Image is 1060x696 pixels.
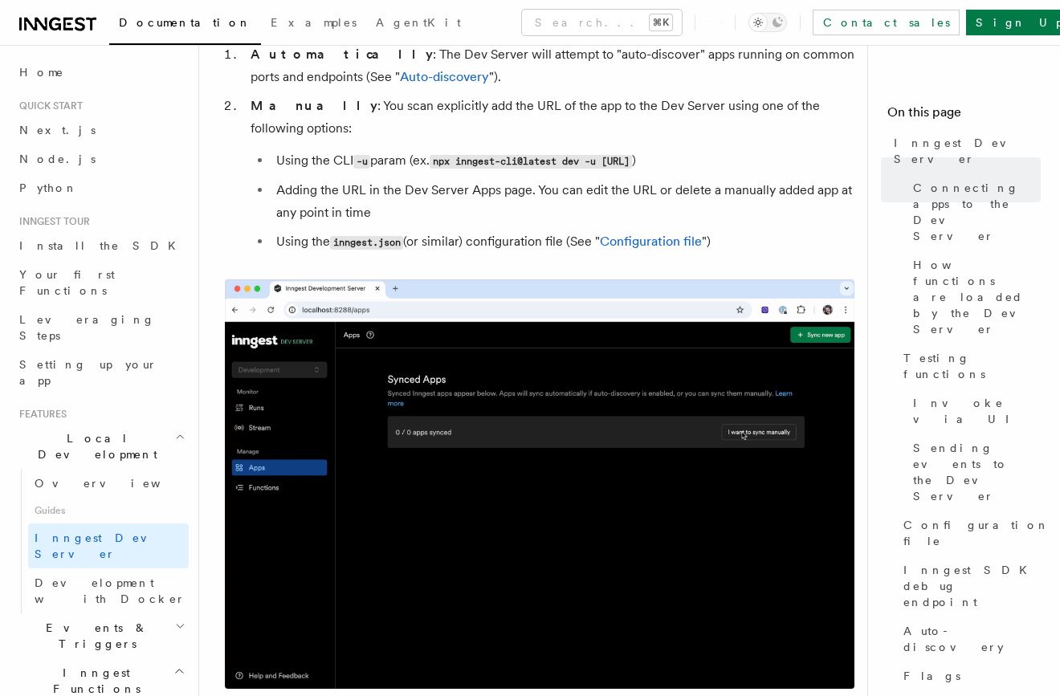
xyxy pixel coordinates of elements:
[897,556,1041,617] a: Inngest SDK debug endpoint
[887,103,1041,128] h4: On this page
[19,239,185,252] span: Install the SDK
[35,576,185,605] span: Development with Docker
[119,16,251,29] span: Documentation
[903,562,1041,610] span: Inngest SDK debug endpoint
[913,257,1041,337] span: How functions are loaded by the Dev Server
[897,617,1041,661] a: Auto-discovery
[13,613,189,658] button: Events & Triggers
[13,58,189,87] a: Home
[28,498,189,523] span: Guides
[903,623,1041,655] span: Auto-discovery
[271,230,854,254] li: Using the (or similar) configuration file (See " ")
[887,128,1041,173] a: Inngest Dev Server
[13,100,83,112] span: Quick start
[366,5,471,43] a: AgentKit
[28,523,189,568] a: Inngest Dev Server
[13,260,189,305] a: Your first Functions
[13,173,189,202] a: Python
[109,5,261,45] a: Documentation
[13,430,175,462] span: Local Development
[330,236,403,250] code: inngest.json
[903,668,960,684] span: Flags
[19,153,96,165] span: Node.js
[13,215,90,228] span: Inngest tour
[813,10,960,35] a: Contact sales
[907,173,1041,250] a: Connecting apps to the Dev Server
[261,5,366,43] a: Examples
[903,350,1041,382] span: Testing functions
[13,424,189,469] button: Local Development
[13,469,189,613] div: Local Development
[650,14,672,31] kbd: ⌘K
[907,250,1041,344] a: How functions are loaded by the Dev Server
[19,313,155,342] span: Leveraging Steps
[225,279,854,688] img: Dev Server demo manually syncing an app
[897,344,1041,389] a: Testing functions
[19,181,78,194] span: Python
[19,64,64,80] span: Home
[897,661,1041,690] a: Flags
[28,469,189,498] a: Overview
[251,47,433,62] strong: Automatically
[913,395,1041,427] span: Invoke via UI
[13,144,189,173] a: Node.js
[13,408,67,421] span: Features
[13,620,175,652] span: Events & Triggers
[19,124,96,136] span: Next.js
[913,180,1041,244] span: Connecting apps to the Dev Server
[19,358,157,387] span: Setting up your app
[913,440,1041,504] span: Sending events to the Dev Server
[376,16,461,29] span: AgentKit
[894,135,1041,167] span: Inngest Dev Server
[897,511,1041,556] a: Configuration file
[271,149,854,173] li: Using the CLI param (ex. )
[907,433,1041,511] a: Sending events to the Dev Server
[430,155,632,169] code: npx inngest-cli@latest dev -u [URL]
[35,531,172,560] span: Inngest Dev Server
[13,116,189,144] a: Next.js
[353,155,370,169] code: -u
[19,268,115,297] span: Your first Functions
[13,350,189,395] a: Setting up your app
[522,10,682,35] button: Search...⌘K
[28,568,189,613] a: Development with Docker
[903,517,1050,549] span: Configuration file
[271,179,854,224] li: Adding the URL in the Dev Server Apps page. You can edit the URL or delete a manually added app a...
[400,69,489,84] a: Auto-discovery
[13,231,189,260] a: Install the SDK
[246,43,854,88] li: : The Dev Server will attempt to "auto-discover" apps running on common ports and endpoints (See ...
[748,13,787,32] button: Toggle dark mode
[271,16,357,29] span: Examples
[907,389,1041,433] a: Invoke via UI
[13,305,189,350] a: Leveraging Steps
[246,95,854,254] li: : You scan explicitly add the URL of the app to the Dev Server using one of the following options:
[35,477,200,490] span: Overview
[600,234,702,249] a: Configuration file
[251,98,377,113] strong: Manually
